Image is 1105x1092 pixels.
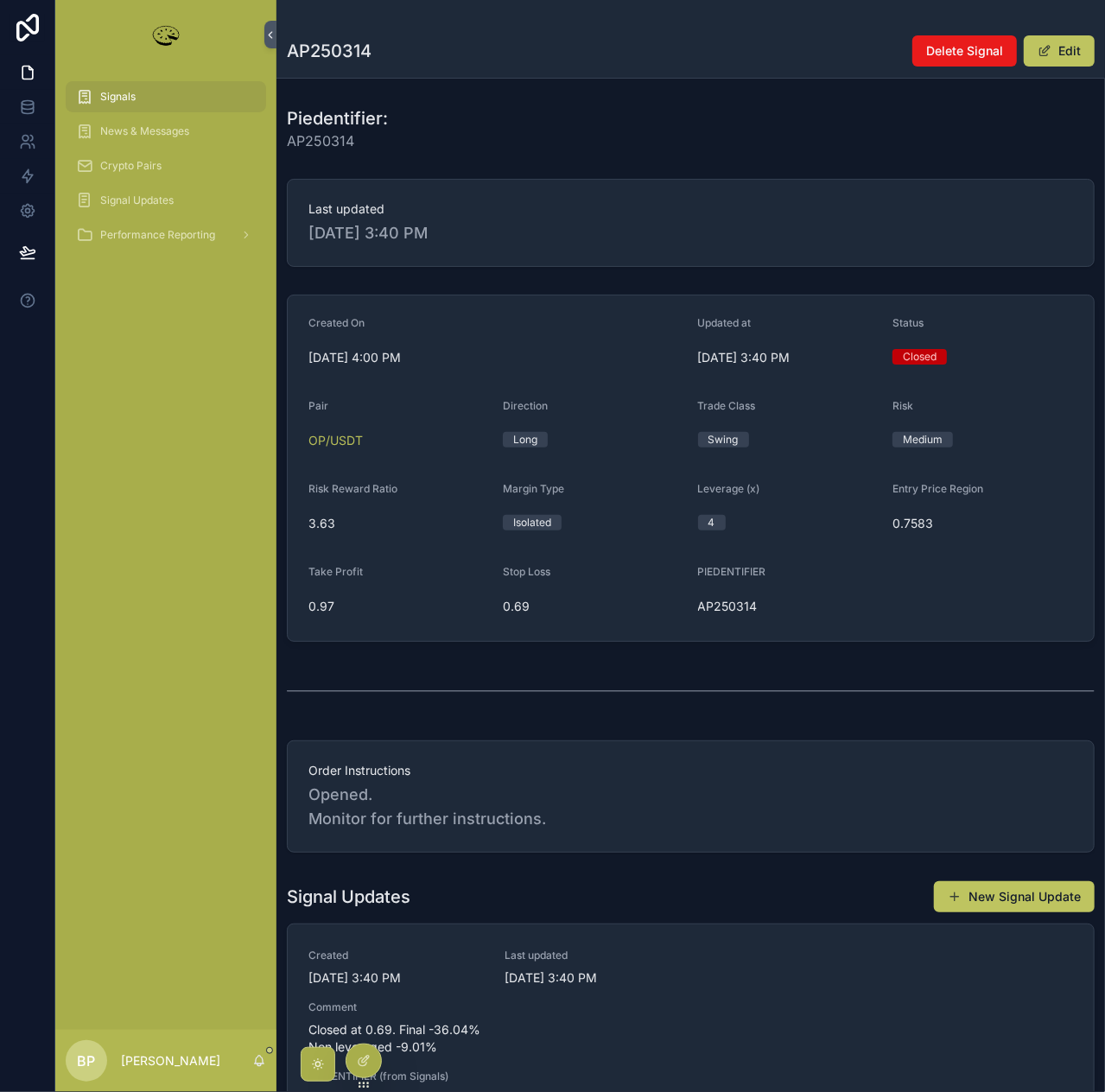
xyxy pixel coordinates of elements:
span: 0.69 [503,598,683,615]
span: [DATE] 4:00 PM [308,349,684,366]
button: Edit [1024,35,1095,67]
span: Trade Class [698,399,756,412]
button: New Signal Update [934,881,1095,912]
span: Last updated [308,200,1073,218]
a: Performance Reporting [66,219,266,251]
span: Risk Reward Ratio [308,482,397,495]
a: OP/USDT [308,432,363,449]
span: Opened. Monitor for further instructions. [308,783,1073,831]
span: Created [308,949,484,962]
span: Delete Signal [926,42,1003,60]
span: 3.63 [308,515,489,532]
div: Closed [903,349,937,365]
a: Signals [66,81,266,112]
div: 4 [708,515,715,530]
span: Performance Reporting [100,228,215,242]
span: AP250314 [287,130,388,151]
a: News & Messages [66,116,266,147]
button: Delete Signal [912,35,1017,67]
span: 0.97 [308,598,489,615]
div: Medium [903,432,943,448]
span: Created On [308,316,365,329]
span: Status [892,316,924,329]
span: News & Messages [100,124,189,138]
span: Comment [308,1000,1073,1014]
span: Entry Price Region [892,482,983,495]
h1: AP250314 [287,39,372,63]
img: App logo [149,21,183,48]
span: [DATE] 3:40 PM [505,969,680,987]
div: Isolated [513,515,551,530]
span: Last updated [505,949,680,962]
p: [PERSON_NAME] [121,1052,220,1070]
a: Signal Updates [66,185,266,216]
span: Stop Loss [503,565,550,578]
span: Signal Updates [100,194,174,207]
span: Updated at [698,316,752,329]
span: Direction [503,399,548,412]
span: Crypto Pairs [100,159,162,173]
h1: Piedentifier: [287,106,388,130]
span: Order Instructions [308,762,1073,779]
a: Crypto Pairs [66,150,266,181]
span: PIEDENTIFIER [698,565,766,578]
span: BP [78,1051,96,1071]
span: Risk [892,399,913,412]
div: Swing [708,432,739,448]
span: 0.7583 [892,515,1073,532]
span: Signals [100,90,136,104]
h1: Signal Updates [287,885,410,909]
span: [DATE] 3:40 PM [308,221,1073,245]
span: [DATE] 3:40 PM [698,349,879,366]
span: [DATE] 3:40 PM [308,969,484,987]
span: AP250314 [698,598,879,615]
span: PIEDENTIFIER (from Signals) [308,1070,484,1083]
span: Take Profit [308,565,363,578]
span: Closed at 0.69. Final -36.04% Non leveraged -9.01% [308,1021,1073,1056]
div: scrollable content [55,69,276,273]
div: Long [513,432,537,448]
span: Leverage (x) [698,482,760,495]
span: Pair [308,399,328,412]
span: Margin Type [503,482,564,495]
